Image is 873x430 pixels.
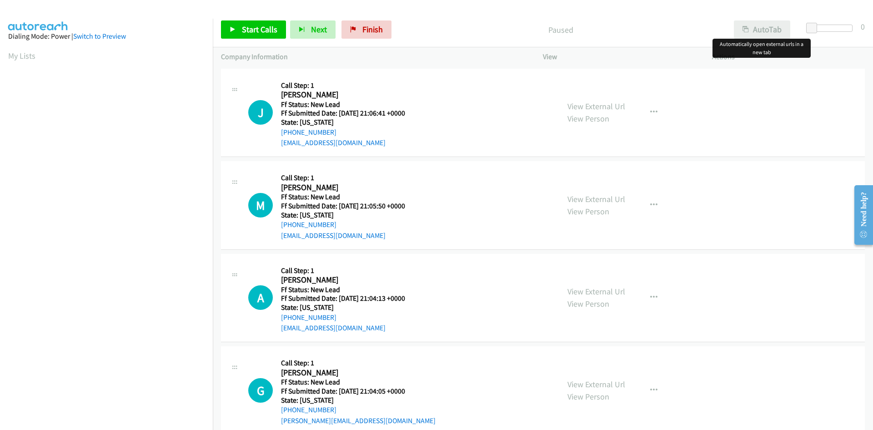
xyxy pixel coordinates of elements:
[281,275,416,285] h2: [PERSON_NAME]
[248,100,273,125] h1: J
[543,51,696,62] p: View
[248,378,273,403] div: The call is yet to be attempted
[567,101,625,111] a: View External Url
[248,193,273,218] div: The call is yet to be attempted
[281,405,336,414] a: [PHONE_NUMBER]
[221,51,527,62] p: Company Information
[847,179,873,251] iframe: Resource Center
[281,182,416,193] h2: [PERSON_NAME]
[567,194,625,204] a: View External Url
[248,193,273,218] h1: M
[567,286,625,297] a: View External Url
[73,32,126,40] a: Switch to Preview
[281,303,416,312] h5: State: [US_STATE]
[311,24,327,35] span: Next
[281,368,416,378] h2: [PERSON_NAME]
[341,20,391,39] a: Finish
[248,100,273,125] div: The call is yet to be attempted
[567,113,609,124] a: View Person
[248,285,273,310] div: The call is yet to be attempted
[567,206,609,217] a: View Person
[281,285,416,294] h5: Ff Status: New Lead
[281,294,416,303] h5: Ff Submitted Date: [DATE] 21:04:13 +0000
[281,378,436,387] h5: Ff Status: New Lead
[281,128,336,137] a: [PHONE_NUMBER]
[281,81,416,90] h5: Call Step: 1
[290,20,336,39] button: Next
[281,266,416,275] h5: Call Step: 1
[281,313,336,322] a: [PHONE_NUMBER]
[281,109,416,118] h5: Ff Submitted Date: [DATE] 21:06:41 +0000
[281,231,386,240] a: [EMAIL_ADDRESS][DOMAIN_NAME]
[281,202,416,211] h5: Ff Submitted Date: [DATE] 21:05:50 +0000
[242,24,277,35] span: Start Calls
[8,51,35,61] a: My Lists
[281,396,436,405] h5: State: [US_STATE]
[281,192,416,202] h5: Ff Status: New Lead
[8,31,205,42] div: Dialing Mode: Power |
[281,220,336,229] a: [PHONE_NUMBER]
[281,359,436,368] h5: Call Step: 1
[404,24,717,36] p: Paused
[281,138,386,147] a: [EMAIL_ADDRESS][DOMAIN_NAME]
[281,100,416,109] h5: Ff Status: New Lead
[362,24,383,35] span: Finish
[281,173,416,182] h5: Call Step: 1
[712,51,865,62] p: Actions
[281,387,436,396] h5: Ff Submitted Date: [DATE] 21:04:05 +0000
[248,378,273,403] h1: G
[712,39,811,58] div: Automatically open external urls in a new tab
[567,298,609,309] a: View Person
[281,211,416,220] h5: State: [US_STATE]
[567,391,609,402] a: View Person
[811,25,853,32] div: Delay between calls (in seconds)
[281,416,436,425] a: [PERSON_NAME][EMAIL_ADDRESS][DOMAIN_NAME]
[248,285,273,310] h1: A
[281,90,416,100] h2: [PERSON_NAME]
[281,118,416,127] h5: State: [US_STATE]
[567,379,625,390] a: View External Url
[281,324,386,332] a: [EMAIL_ADDRESS][DOMAIN_NAME]
[221,20,286,39] a: Start Calls
[861,20,865,33] div: 0
[734,20,790,39] button: AutoTab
